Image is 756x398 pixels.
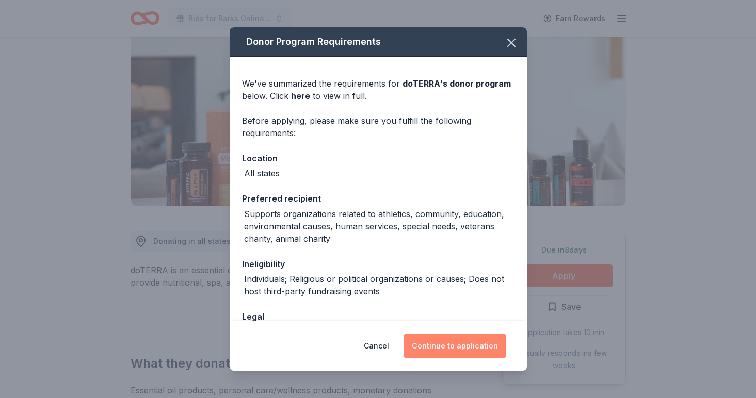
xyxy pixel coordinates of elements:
a: here [291,90,310,102]
div: Individuals; Religious or political organizations or causes; Does not host third-party fundraisin... [244,273,514,297]
div: Legal [242,310,514,323]
div: We've summarized the requirements for below. Click to view in full. [242,77,514,102]
button: Continue to application [404,334,506,358]
span: doTERRA 's donor program [403,78,511,89]
div: Location [242,152,514,165]
div: All states [244,167,280,179]
div: Before applying, please make sure you fulfill the following requirements: [242,114,514,139]
button: Cancel [364,334,389,358]
div: Donor Program Requirements [230,27,527,57]
div: Supports organizations related to athletics, community, education, environmental causes, human se... [244,208,514,245]
div: Preferred recipient [242,192,514,205]
div: Ineligibility [242,257,514,271]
